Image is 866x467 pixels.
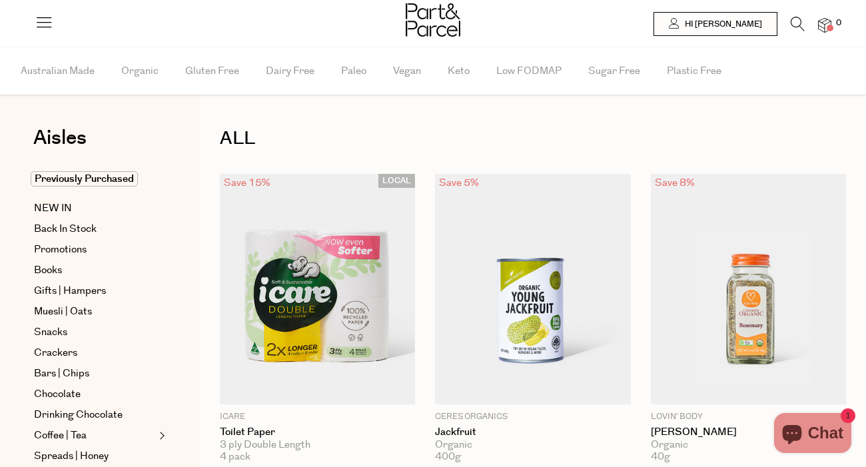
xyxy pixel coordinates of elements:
[651,426,846,438] a: [PERSON_NAME]
[435,411,630,423] p: Ceres Organics
[34,324,67,340] span: Snacks
[34,304,155,320] a: Muesli | Oats
[588,48,640,95] span: Sugar Free
[651,174,699,192] div: Save 8%
[34,201,72,217] span: NEW IN
[34,448,109,464] span: Spreads | Honey
[34,428,155,444] a: Coffee | Tea
[770,413,855,456] inbox-online-store-chat: Shopify online store chat
[34,366,89,382] span: Bars | Chips
[653,12,777,36] a: Hi [PERSON_NAME]
[34,171,155,187] a: Previously Purchased
[266,48,314,95] span: Dairy Free
[681,19,762,30] span: Hi [PERSON_NAME]
[435,451,461,463] span: 400g
[34,201,155,217] a: NEW IN
[341,48,366,95] span: Paleo
[34,386,155,402] a: Chocolate
[435,174,483,192] div: Save 5%
[651,451,670,463] span: 40g
[435,174,630,404] img: Jackfruit
[34,345,155,361] a: Crackers
[818,18,831,32] a: 0
[651,439,846,451] div: Organic
[31,171,138,187] span: Previously Purchased
[34,366,155,382] a: Bars | Chips
[651,174,846,404] img: Rosemary
[651,411,846,423] p: Lovin' Body
[33,128,87,161] a: Aisles
[435,426,630,438] a: Jackfruit
[34,221,97,237] span: Back In Stock
[34,304,92,320] span: Muesli | Oats
[496,48,562,95] span: Low FODMAP
[393,48,421,95] span: Vegan
[220,174,415,404] img: Toilet Paper
[156,428,165,444] button: Expand/Collapse Coffee | Tea
[34,407,155,423] a: Drinking Chocolate
[34,221,155,237] a: Back In Stock
[121,48,159,95] span: Organic
[34,242,155,258] a: Promotions
[34,345,77,361] span: Crackers
[21,48,95,95] span: Australian Made
[34,262,155,278] a: Books
[220,123,846,154] h1: ALL
[34,448,155,464] a: Spreads | Honey
[378,174,415,188] span: LOCAL
[220,451,250,463] span: 4 pack
[448,48,470,95] span: Keto
[34,283,106,299] span: Gifts | Hampers
[34,407,123,423] span: Drinking Chocolate
[833,17,845,29] span: 0
[667,48,721,95] span: Plastic Free
[34,262,62,278] span: Books
[34,324,155,340] a: Snacks
[220,174,274,192] div: Save 15%
[34,428,87,444] span: Coffee | Tea
[33,123,87,153] span: Aisles
[185,48,239,95] span: Gluten Free
[435,439,630,451] div: Organic
[34,242,87,258] span: Promotions
[220,439,415,451] div: 3 ply Double Length
[34,386,81,402] span: Chocolate
[406,3,460,37] img: Part&Parcel
[34,283,155,299] a: Gifts | Hampers
[220,411,415,423] p: icare
[220,426,415,438] a: Toilet Paper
